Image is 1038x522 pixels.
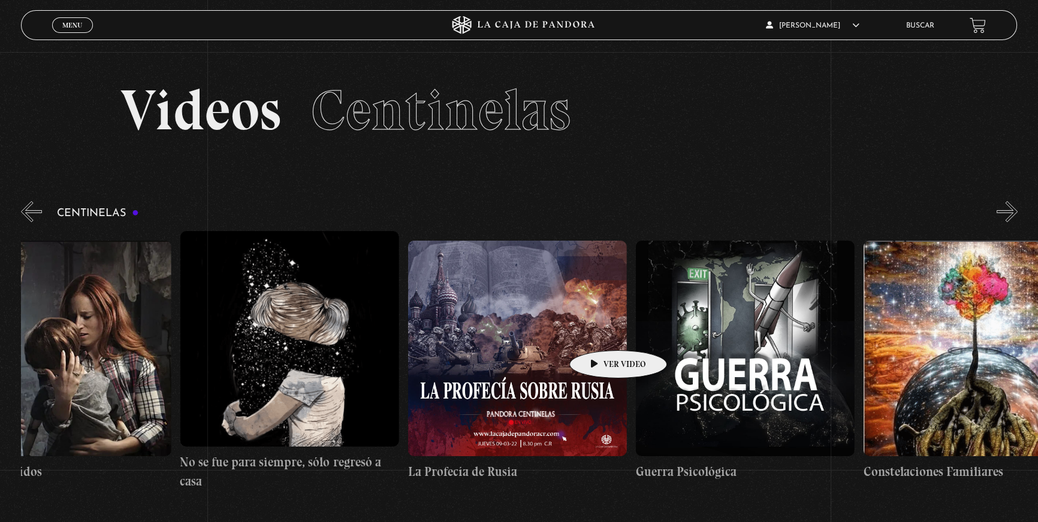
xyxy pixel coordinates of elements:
a: Buscar [906,22,934,29]
span: Menu [62,22,82,29]
h2: Videos [120,82,918,139]
button: Next [997,201,1018,222]
span: Centinelas [311,76,571,144]
a: La Profecía de Rusia [408,231,627,490]
h4: Guerra Psicológica [636,462,855,481]
span: Cerrar [58,32,86,40]
a: View your shopping cart [970,17,986,34]
h4: No se fue para siempre, sólo regresó a casa [180,453,399,490]
a: Guerra Psicológica [636,231,855,490]
h3: Centinelas [57,208,139,219]
button: Previous [21,201,42,222]
h4: La Profecía de Rusia [408,462,627,481]
span: [PERSON_NAME] [766,22,859,29]
a: No se fue para siempre, sólo regresó a casa [180,231,399,490]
